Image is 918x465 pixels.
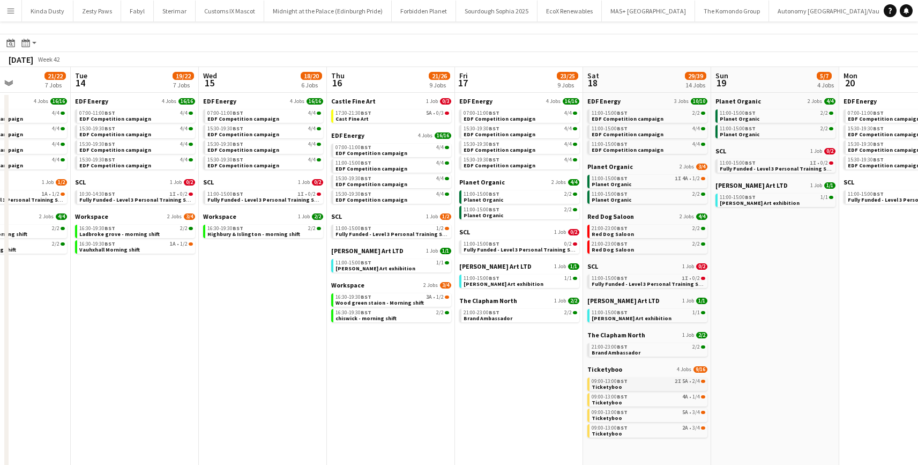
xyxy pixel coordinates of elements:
span: 4/4 [564,157,572,163]
span: BST [489,109,499,116]
span: BST [617,175,628,182]
span: Planet Organic [592,196,631,203]
span: Cast Fine Art [335,115,369,122]
span: 4 Jobs [290,98,304,105]
span: 4/4 [308,142,316,147]
a: 15:30-19:30BST4/4EDF Competition campaign [335,175,449,187]
span: EDF Competition campaign [79,115,151,122]
a: 11:00-15:00BST1I•0/2Fully Funded - Level 3 Personal Training Skills Bootcamp [720,159,833,172]
span: EDF Competition campaign [592,131,663,138]
span: TJ Fowler Art exhibition [720,200,800,206]
span: 4/4 [308,110,316,116]
a: 15:30-19:30BST4/4EDF Competition campaign [79,125,193,137]
span: 07:00-11:00 [335,145,371,150]
span: 2/2 [692,191,700,197]
div: EDF Energy4 Jobs16/1607:00-11:00BST4/4EDF Competition campaign11:00-15:00BST4/4EDF Competition ca... [331,131,451,212]
span: SCL [203,178,214,186]
span: 0/2 [312,179,323,186]
span: 16/16 [178,98,195,105]
a: Workspace2 Jobs3/4 [75,212,195,220]
span: 3/4 [696,164,707,170]
span: BST [873,190,884,197]
span: 2 Jobs [167,213,182,220]
a: 07:00-11:00BST4/4EDF Competition campaign [335,144,449,156]
a: 15:30-19:30BST4/4EDF Competition campaign [207,141,321,153]
button: EcoX Renewables [538,1,602,21]
div: Castle Fine Art1 Job0/317:30-21:30BST5A•0/3Cast Fine Art [331,97,451,131]
span: 10:30-14:30 [79,191,115,197]
span: 4/4 [308,157,316,163]
a: Planet Organic2 Jobs3/4 [587,163,707,171]
div: Planet Organic2 Jobs4/411:00-15:00BST2/2Planet Organic11:00-15:00BST2/2Planet Organic [459,178,579,228]
span: EDF Competition campaign [335,181,407,188]
a: [PERSON_NAME] Art LTD1 Job1/1 [715,181,835,189]
span: BST [361,144,371,151]
a: 11:00-15:00BST2/2Planet Organic [464,190,577,203]
span: Fully Funded - Level 3 Personal Training Skills Bootcamp [720,165,866,172]
span: 4/4 [52,126,59,131]
span: 3 Jobs [674,98,689,105]
span: 0/2 [820,160,828,166]
span: BST [233,190,243,197]
span: Planet Organic [587,163,633,171]
span: 4/4 [180,126,188,131]
span: BST [233,156,243,163]
span: EDF Competition campaign [207,146,279,153]
span: 16/16 [307,98,323,105]
a: 15:30-19:30BST4/4EDF Competition campaign [464,141,577,153]
span: 2/2 [312,213,323,220]
span: 15:30-19:30 [848,157,884,163]
a: EDF Energy4 Jobs16/16 [203,97,323,105]
span: EDF Competition campaign [464,115,535,122]
a: EDF Energy3 Jobs10/10 [587,97,707,105]
span: 07:00-11:00 [79,110,115,116]
a: 15:30-19:30BST4/4EDF Competition campaign [207,125,321,137]
span: 0/2 [308,191,316,197]
span: 17:30-21:30 [335,110,371,116]
button: Customs IX Mascot [196,1,264,21]
span: BST [873,156,884,163]
span: 0/3 [436,110,444,116]
span: 15:30-19:30 [79,142,115,147]
span: 11:00-15:00 [848,191,884,197]
span: BST [873,125,884,132]
span: 1/1 [824,182,835,189]
span: EDF Competition campaign [335,150,407,157]
a: 15:30-19:30BST4/4EDF Competition campaign [79,141,193,153]
span: 16/16 [563,98,579,105]
span: EDF Competition campaign [592,115,663,122]
span: 1/2 [440,213,451,220]
button: Midnight at the Palace (Edinburgh Pride) [264,1,392,21]
span: Planet Organic [464,196,503,203]
span: 15:30-19:30 [79,126,115,131]
span: 11:00-15:00 [720,160,756,166]
span: TJ Fowler Art LTD [715,181,788,189]
a: SCL1 Job0/2 [75,178,195,186]
span: BST [361,190,371,197]
span: 16/16 [50,98,67,105]
span: 1 Job [42,179,54,186]
a: Castle Fine Art1 Job0/3 [331,97,451,105]
span: BST [617,109,628,116]
span: SCL [715,147,726,155]
span: Planet Organic [715,97,761,105]
button: Autonomy [GEOGRAPHIC_DATA]/Vauxhall One [769,1,915,21]
span: BST [105,190,115,197]
span: BST [361,109,371,116]
span: EDF Competition campaign [79,146,151,153]
span: 1/2 [56,179,67,186]
span: EDF Competition campaign [335,196,407,203]
span: BST [873,141,884,147]
span: 1I [675,176,681,181]
span: 4/4 [564,126,572,131]
span: EDF Energy [844,97,877,105]
span: BST [105,125,115,132]
span: 15:30-19:30 [335,191,371,197]
span: 2 Jobs [808,98,822,105]
button: Sourdough Sophia 2025 [456,1,538,21]
button: Forbidden Planet [392,1,456,21]
span: BST [233,125,243,132]
span: 1A [42,191,48,197]
div: Red Dog Saloon2 Jobs4/421:00-23:00BST2/2Red Dog Saloon21:00-23:00BST2/2Red Dog Saloon [587,212,707,262]
span: 15:30-19:30 [848,142,884,147]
